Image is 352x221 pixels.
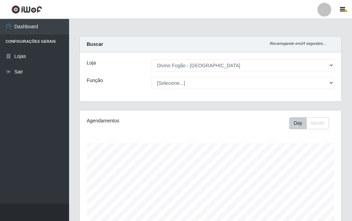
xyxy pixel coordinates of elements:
div: First group [289,117,329,129]
img: CoreUI Logo [11,5,42,14]
div: Toolbar with button groups [289,117,334,129]
label: Loja [87,59,96,67]
div: Agendamentos [87,117,184,124]
strong: Buscar [87,41,103,47]
button: Month [306,117,329,129]
label: Função [87,77,103,84]
i: Recarregando em 24 segundos... [270,41,326,46]
button: Day [289,117,307,129]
